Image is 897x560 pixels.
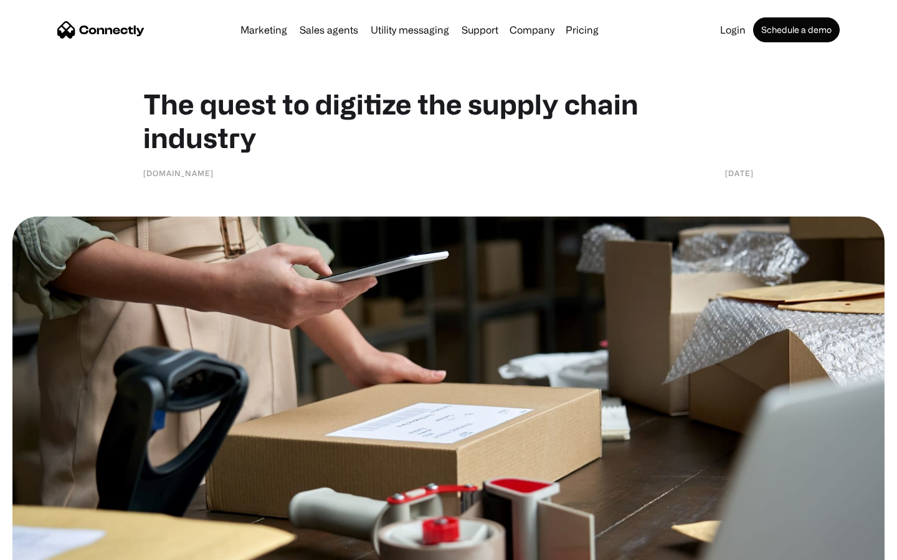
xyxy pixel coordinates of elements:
[457,25,503,35] a: Support
[715,25,751,35] a: Login
[725,167,754,179] div: [DATE]
[753,17,840,42] a: Schedule a demo
[366,25,454,35] a: Utility messaging
[235,25,292,35] a: Marketing
[561,25,604,35] a: Pricing
[12,538,75,556] aside: Language selected: English
[295,25,363,35] a: Sales agents
[25,538,75,556] ul: Language list
[143,167,214,179] div: [DOMAIN_NAME]
[510,21,554,39] div: Company
[143,87,754,154] h1: The quest to digitize the supply chain industry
